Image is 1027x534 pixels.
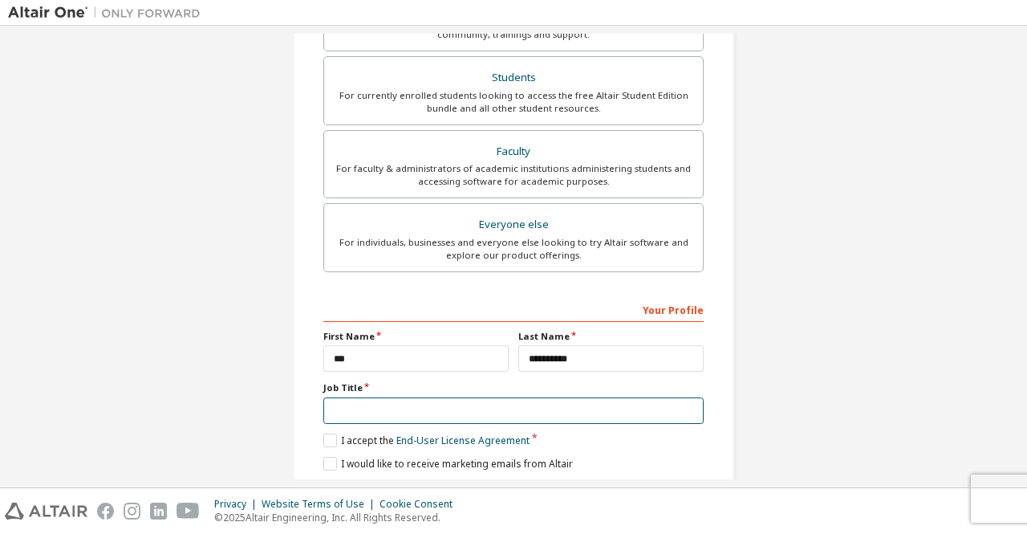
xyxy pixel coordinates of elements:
div: Students [334,67,693,89]
div: For faculty & administrators of academic institutions administering students and accessing softwa... [334,162,693,188]
div: Cookie Consent [380,498,462,511]
img: Altair One [8,5,209,21]
label: I would like to receive marketing emails from Altair [323,457,573,471]
div: For individuals, businesses and everyone else looking to try Altair software and explore our prod... [334,236,693,262]
label: Last Name [518,330,704,343]
label: Job Title [323,381,704,394]
img: facebook.svg [97,503,114,520]
div: For currently enrolled students looking to access the free Altair Student Edition bundle and all ... [334,89,693,115]
img: youtube.svg [177,503,200,520]
div: Website Terms of Use [262,498,380,511]
img: altair_logo.svg [5,503,87,520]
img: linkedin.svg [150,503,167,520]
label: I accept the [323,434,530,447]
div: Faculty [334,141,693,163]
a: End-User License Agreement [396,434,530,447]
label: First Name [323,330,509,343]
div: Privacy [214,498,262,511]
img: instagram.svg [124,503,140,520]
div: Everyone else [334,214,693,236]
div: Your Profile [323,296,704,322]
p: © 2025 Altair Engineering, Inc. All Rights Reserved. [214,511,462,524]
